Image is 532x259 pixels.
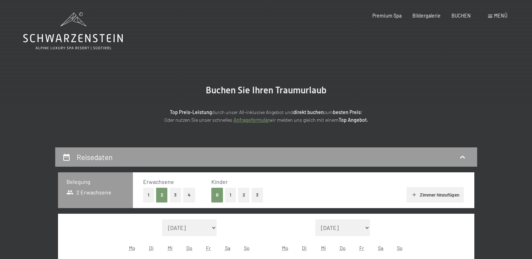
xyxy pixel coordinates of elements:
[233,117,269,123] a: Anfrageformular
[238,188,250,202] button: 2
[143,178,174,185] span: Erwachsene
[333,109,361,115] strong: besten Preis
[451,13,471,19] a: BUCHEN
[183,188,195,202] button: 4
[244,245,250,251] abbr: Sonntag
[66,178,124,186] h3: Belegung
[359,245,364,251] abbr: Freitag
[198,146,256,153] span: Einwilligung Marketing*
[225,188,236,202] button: 1
[206,245,211,251] abbr: Freitag
[211,188,223,202] button: 0
[494,13,507,19] span: Menü
[129,245,135,251] abbr: Montag
[206,85,327,95] span: Buchen Sie Ihren Traumurlaub
[143,188,154,202] button: 1
[66,188,112,196] span: 2 Erwachsene
[252,188,263,202] button: 3
[282,245,288,251] abbr: Montag
[321,245,326,251] abbr: Mittwoch
[170,109,212,115] strong: Top Preis-Leistung
[340,245,346,251] abbr: Donnerstag
[156,188,168,202] button: 2
[225,245,230,251] abbr: Samstag
[339,117,368,123] strong: Top Angebot.
[77,153,113,161] h2: Reisedaten
[111,108,421,124] p: durch unser All-inklusive Angebot und zum ! Oder nutzen Sie unser schnelles wir melden uns gleich...
[168,245,173,251] abbr: Mittwoch
[293,109,324,115] strong: direkt buchen
[372,13,402,19] a: Premium Spa
[412,13,441,19] a: Bildergalerie
[302,245,307,251] abbr: Dienstag
[211,178,228,185] span: Kinder
[406,187,464,202] button: Zimmer hinzufügen
[378,245,383,251] abbr: Samstag
[186,245,192,251] abbr: Donnerstag
[170,188,181,202] button: 3
[397,245,403,251] abbr: Sonntag
[149,245,154,251] abbr: Dienstag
